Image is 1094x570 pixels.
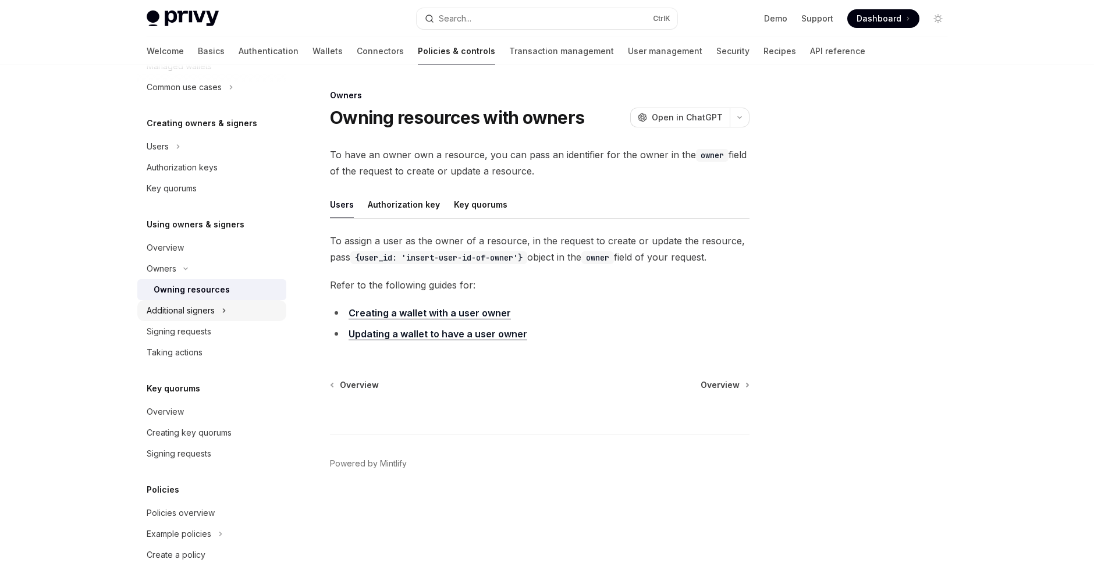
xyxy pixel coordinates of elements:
[137,157,286,178] a: Authorization keys
[929,9,947,28] button: Toggle dark mode
[147,345,203,359] div: Taking actions
[198,37,225,65] a: Basics
[147,483,179,497] h5: Policies
[137,321,286,342] a: Signing requests
[147,548,205,562] div: Create a policy
[137,443,286,464] a: Signing requests
[368,191,440,218] button: Authorization key
[330,147,750,179] span: To have an owner own a resource, you can pass an identifier for the owner in the field of the req...
[330,277,750,293] span: Refer to the following guides for:
[439,12,471,26] div: Search...
[147,37,184,65] a: Welcome
[147,325,211,339] div: Signing requests
[349,307,511,319] a: Creating a wallet with a user owner
[147,241,184,255] div: Overview
[340,379,379,391] span: Overview
[147,181,197,195] div: Key quorums
[147,161,218,174] div: Authorization keys
[763,37,796,65] a: Recipes
[137,401,286,422] a: Overview
[653,14,670,23] span: Ctrl K
[801,13,833,24] a: Support
[147,140,169,154] div: Users
[418,37,495,65] a: Policies & controls
[147,382,200,396] h5: Key quorums
[147,405,184,419] div: Overview
[147,447,211,461] div: Signing requests
[330,233,750,265] span: To assign a user as the owner of a resource, in the request to create or update the resource, pas...
[716,37,750,65] a: Security
[147,10,219,27] img: light logo
[509,37,614,65] a: Transaction management
[147,426,232,440] div: Creating key quorums
[331,379,379,391] a: Overview
[330,191,354,218] button: Users
[652,112,723,123] span: Open in ChatGPT
[137,544,286,565] a: Create a policy
[701,379,748,391] a: Overview
[137,237,286,258] a: Overview
[454,191,507,218] button: Key quorums
[764,13,787,24] a: Demo
[147,218,244,231] h5: Using owners & signers
[350,251,527,264] code: {user_id: 'insert-user-id-of-owner'}
[696,149,729,162] code: owner
[810,37,865,65] a: API reference
[137,503,286,523] a: Policies overview
[137,342,286,363] a: Taking actions
[630,108,730,127] button: Open in ChatGPT
[312,37,343,65] a: Wallets
[357,37,404,65] a: Connectors
[137,178,286,199] a: Key quorums
[330,458,407,469] a: Powered by Mintlify
[701,379,740,391] span: Overview
[154,283,230,297] div: Owning resources
[330,107,584,128] h1: Owning resources with owners
[137,422,286,443] a: Creating key quorums
[147,506,215,520] div: Policies overview
[147,80,222,94] div: Common use cases
[137,279,286,300] a: Owning resources
[147,304,215,318] div: Additional signers
[147,527,211,541] div: Example policies
[847,9,919,28] a: Dashboard
[581,251,614,264] code: owner
[147,262,176,276] div: Owners
[628,37,702,65] a: User management
[417,8,677,29] button: Search...CtrlK
[147,116,257,130] h5: Creating owners & signers
[330,90,750,101] div: Owners
[857,13,901,24] span: Dashboard
[349,328,527,340] a: Updating a wallet to have a user owner
[239,37,299,65] a: Authentication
